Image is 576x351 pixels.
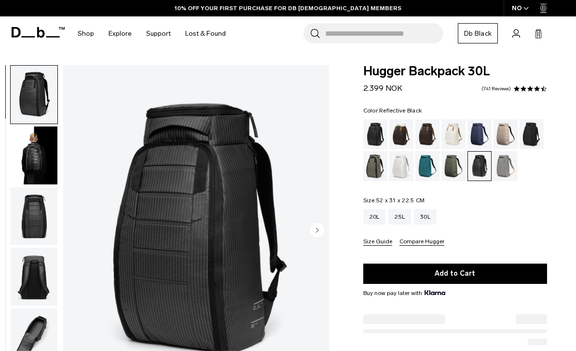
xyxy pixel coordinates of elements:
span: 52 x 31 x 22.5 CM [376,197,425,204]
a: Oatmilk [441,119,466,149]
span: 2.399 NOK [363,84,402,93]
img: Hugger Backpack 30L Reflective Black [11,248,57,306]
a: Forest Green [363,151,387,181]
a: Reflective Black [467,151,492,181]
a: Moss Green [441,151,466,181]
legend: Color: [363,108,422,113]
button: Next slide [310,223,324,239]
span: Reflective Black [379,107,422,114]
button: Compare Hugger [399,239,444,246]
a: Support [146,16,171,51]
a: 10% OFF YOUR FIRST PURCHASE FOR DB [DEMOGRAPHIC_DATA] MEMBERS [175,4,401,13]
img: Hugger Backpack 30L Reflective Black [11,187,57,245]
a: Fogbow Beige [494,119,518,149]
nav: Main Navigation [70,16,233,51]
a: Shop [78,16,94,51]
a: Cappuccino [389,119,413,149]
img: Hugger Backpack 30L Reflective Black [11,126,57,184]
img: Hugger Backpack 30L Reflective Black [11,66,57,124]
button: Hugger Backpack 30L Reflective Black [10,65,58,124]
a: Db Black [458,23,498,43]
button: Hugger Backpack 30L Reflective Black [10,247,58,306]
img: {"height" => 20, "alt" => "Klarna"} [425,290,445,295]
button: Add to Cart [363,264,547,284]
button: Size Guide [363,239,392,246]
a: Lost & Found [185,16,226,51]
button: Hugger Backpack 30L Reflective Black [10,187,58,246]
span: Buy now pay later with [363,289,445,297]
a: 741 reviews [481,86,511,91]
a: 30L [414,209,437,225]
button: Hugger Backpack 30L Reflective Black [10,126,58,185]
a: 25L [388,209,411,225]
a: Clean Slate [389,151,413,181]
a: Charcoal Grey [520,119,544,149]
a: 20L [363,209,386,225]
a: Blue Hour [467,119,492,149]
legend: Size: [363,197,425,203]
a: Black Out [363,119,387,149]
a: Sand Grey [494,151,518,181]
a: Midnight Teal [415,151,439,181]
a: Espresso [415,119,439,149]
span: Hugger Backpack 30L [363,65,547,78]
a: Explore [109,16,132,51]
